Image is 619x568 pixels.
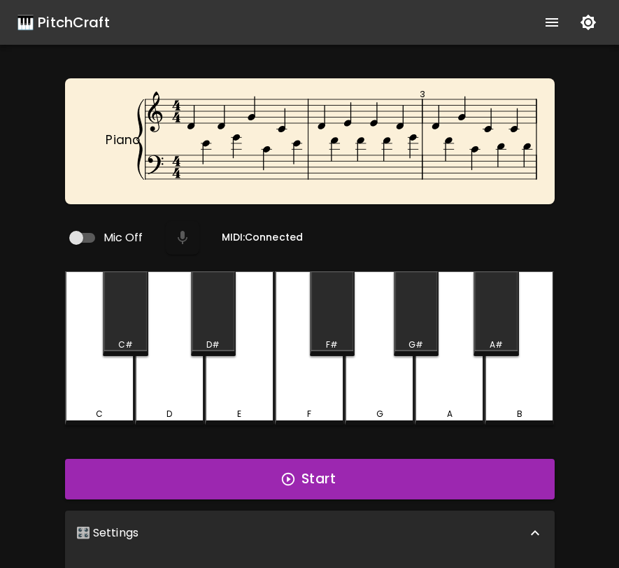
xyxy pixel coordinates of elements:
div: D [166,408,172,420]
h6: MIDI: Connected [222,230,303,246]
button: show more [535,6,569,39]
div: C [96,408,103,420]
span: Mic Off [104,229,143,246]
div: B [517,408,522,420]
text: 3 [420,88,425,100]
text: Piano [106,132,140,148]
p: 🎛️ Settings [76,525,139,541]
a: 🎹 PitchCraft [17,11,110,34]
div: A# [490,339,503,351]
div: E [237,408,241,420]
div: D# [206,339,220,351]
div: G# [408,339,423,351]
button: Start [65,459,555,499]
div: A [447,408,453,420]
div: 🎛️ Settings [65,511,555,555]
div: F# [326,339,338,351]
div: G [376,408,383,420]
div: C# [118,339,133,351]
div: F [307,408,311,420]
